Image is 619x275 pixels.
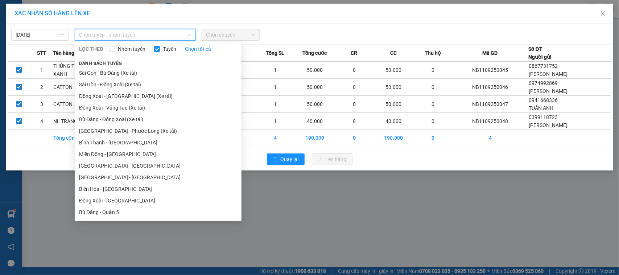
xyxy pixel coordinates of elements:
td: 0 [414,130,452,146]
li: Miền Đông - [GEOGRAPHIC_DATA] [75,148,242,160]
li: [GEOGRAPHIC_DATA] - Phước Long (Xe tải) [75,125,242,137]
td: 0 [335,79,374,96]
td: 40.000 [373,113,414,130]
li: Biên Hòa - [GEOGRAPHIC_DATA] [75,183,242,195]
td: CATTON [53,79,95,96]
span: Thu hộ [425,49,441,57]
li: Sài Gòn - Đồng Xoài (Xe tải) [75,79,242,90]
td: 50.000 [294,96,335,113]
td: 0 [414,96,452,113]
td: 4 [30,113,53,130]
td: 0 [335,62,374,79]
a: Chọn tất cả [185,45,211,53]
td: 50.000 [373,96,414,113]
td: 1 [256,113,294,130]
span: Mã GD [483,49,498,57]
td: 4 [256,130,294,146]
span: STT [37,49,46,57]
li: [GEOGRAPHIC_DATA] - [GEOGRAPHIC_DATA] [75,160,242,172]
span: down [187,33,192,37]
td: 0 [414,113,452,130]
span: rollback [273,157,278,163]
li: Đồng Xoài - [GEOGRAPHIC_DATA] (Xe tải) [75,90,242,102]
td: Tổng cộng [53,130,95,146]
td: CATTON [53,96,95,113]
span: Tổng SL [266,49,284,57]
li: Bình Thạnh - [GEOGRAPHIC_DATA] [75,137,242,148]
span: Chọn tuyến - nhóm tuyến [79,29,191,40]
input: 11/09/2025 [16,31,58,39]
td: NB1109250045 [452,62,529,79]
td: 3 [30,96,53,113]
td: NB1109250048 [452,113,529,130]
span: TUẤN ANH [529,105,554,111]
span: Chọn chuyến [206,29,255,40]
span: 0974992869 [529,80,558,86]
span: Nhóm tuyến [115,45,148,53]
span: XÁC NHẬN SỐ HÀNG LÊN XE [15,10,90,17]
span: [PERSON_NAME] [529,71,568,77]
span: Tổng cước [302,49,327,57]
td: 50.000 [294,79,335,96]
span: [PERSON_NAME] [529,122,568,128]
li: Bù Đăng - Đồng Xoài (Xe tải) [75,114,242,125]
span: LỌC THEO [79,45,103,53]
td: 0 [335,113,374,130]
li: [GEOGRAPHIC_DATA] - [GEOGRAPHIC_DATA] [75,172,242,183]
span: 0867731752 [529,63,558,69]
span: 0399118723 [529,114,558,120]
td: 1 [256,79,294,96]
td: NL TRANG [53,113,95,130]
td: 0 [335,96,374,113]
li: Đồng Xoài - Vũng Tàu (Xe tải) [75,102,242,114]
span: Danh sách tuyến [75,60,127,67]
li: Sài Gòn - Bù Đăng (Xe tải) [75,67,242,79]
li: Đồng Xoài - [GEOGRAPHIC_DATA] [75,195,242,206]
span: close [600,11,606,16]
span: Tên hàng [53,49,75,57]
span: CC [390,49,397,57]
td: 190.000 [294,130,335,146]
td: 4 [452,130,529,146]
td: 1 [30,62,53,79]
li: Bù Đăng - Quận 5 [75,206,242,218]
td: 50.000 [294,62,335,79]
div: Số ĐT Người gửi [529,45,552,61]
button: Close [593,4,613,24]
button: rollbackQuay lại [267,153,305,165]
td: 190.000 [373,130,414,146]
td: 0 [414,62,452,79]
li: Quận 5 - [GEOGRAPHIC_DATA] [75,218,242,230]
td: 2 [30,79,53,96]
td: NB1109250046 [452,79,529,96]
span: CR [351,49,357,57]
td: 1 [256,62,294,79]
span: 0941668336 [529,97,558,103]
td: 0 [414,79,452,96]
td: 50.000 [373,62,414,79]
td: 0 [335,130,374,146]
td: NB1109250047 [452,96,529,113]
span: Quay lại [281,155,299,163]
td: 40.000 [294,113,335,130]
td: 1 [256,96,294,113]
td: THÙNG THIẾT XANH [53,62,95,79]
button: uploadLên hàng [312,153,352,165]
span: Tuyến [160,45,179,53]
td: 50.000 [373,79,414,96]
span: [PERSON_NAME] [529,88,568,94]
